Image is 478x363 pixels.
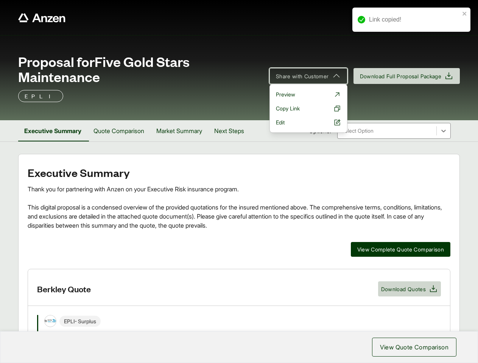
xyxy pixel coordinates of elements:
button: Copy Link [273,101,344,115]
img: Berkley Select [45,315,56,327]
button: Next Steps [208,120,250,141]
span: View Quote Comparison [380,343,448,352]
div: Thank you for partnering with Anzen on your Executive Risk insurance program. This digital propos... [28,185,450,230]
button: Executive Summary [18,120,87,141]
button: View Complete Quote Comparison [351,242,451,257]
span: Download Quotes [381,285,426,293]
button: Download Quotes [378,281,441,296]
button: close [462,11,467,17]
a: Preview [273,87,344,101]
h2: Executive Summary [28,166,450,178]
button: View Quote Comparison [372,338,456,357]
a: Anzen website [18,13,65,22]
button: Share with Customer [269,68,347,84]
span: Share with Customer [276,72,329,80]
button: Market Summary [150,120,208,141]
span: Edit [276,118,285,126]
button: Download Full Proposal Package [353,68,460,84]
button: Quote Comparison [87,120,150,141]
span: EPLI - Surplus [59,316,101,327]
a: Edit [273,115,344,129]
span: View Complete Quote Comparison [357,245,444,253]
h3: Berkley Quote [37,283,91,295]
p: EPLI [25,92,57,101]
span: Preview [276,90,295,98]
span: Proposal for Five Gold Stars Maintenance [18,54,260,84]
span: Copy Link [276,104,300,112]
div: Link copied! [369,15,460,24]
span: Download Full Proposal Package [360,72,442,80]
